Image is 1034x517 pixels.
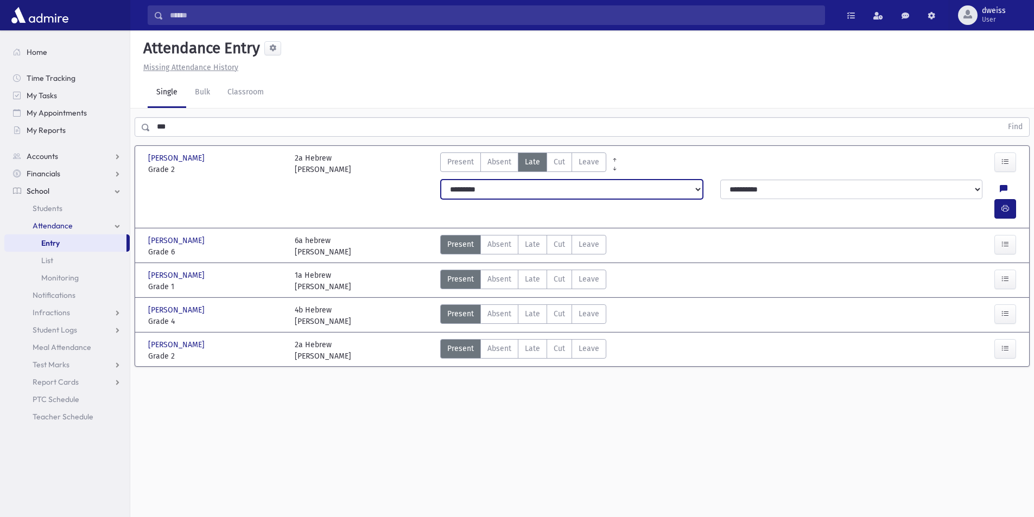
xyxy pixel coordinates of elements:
a: Entry [4,234,126,252]
a: Notifications [4,286,130,304]
span: My Appointments [27,108,87,118]
a: List [4,252,130,269]
span: Accounts [27,151,58,161]
span: Attendance [33,221,73,231]
span: Monitoring [41,273,79,283]
span: Absent [487,308,511,320]
span: My Tasks [27,91,57,100]
span: Financials [27,169,60,178]
span: List [41,256,53,265]
div: AttTypes [440,270,606,292]
a: Attendance [4,217,130,234]
span: Infractions [33,308,70,317]
span: Cut [554,308,565,320]
span: Home [27,47,47,57]
span: dweiss [982,7,1006,15]
span: Student Logs [33,325,77,335]
span: Students [33,203,62,213]
span: Cut [554,156,565,168]
span: Present [447,308,474,320]
span: Present [447,343,474,354]
a: Test Marks [4,356,130,373]
span: Teacher Schedule [33,412,93,422]
span: Present [447,239,474,250]
span: Late [525,273,540,285]
h5: Attendance Entry [139,39,260,58]
span: [PERSON_NAME] [148,304,207,316]
a: Missing Attendance History [139,63,238,72]
span: Absent [487,343,511,354]
input: Search [163,5,824,25]
a: Financials [4,165,130,182]
span: [PERSON_NAME] [148,339,207,350]
a: My Reports [4,122,130,139]
span: Time Tracking [27,73,75,83]
a: School [4,182,130,200]
a: Students [4,200,130,217]
span: Grade 6 [148,246,284,258]
span: Late [525,308,540,320]
a: Classroom [219,78,272,108]
div: AttTypes [440,235,606,258]
span: Present [447,156,474,168]
div: 1a Hebrew [PERSON_NAME] [295,270,351,292]
div: 6a hebrew [PERSON_NAME] [295,235,351,258]
div: 4b Hebrew [PERSON_NAME] [295,304,351,327]
span: Meal Attendance [33,342,91,352]
div: AttTypes [440,304,606,327]
a: Infractions [4,304,130,321]
span: Late [525,343,540,354]
div: 2a Hebrew [PERSON_NAME] [295,152,351,175]
img: AdmirePro [9,4,71,26]
span: Cut [554,343,565,354]
span: Absent [487,273,511,285]
span: Grade 1 [148,281,284,292]
span: Absent [487,156,511,168]
span: Leave [579,308,599,320]
span: Leave [579,156,599,168]
a: Time Tracking [4,69,130,87]
a: My Appointments [4,104,130,122]
span: Absent [487,239,511,250]
a: Bulk [186,78,219,108]
a: Home [4,43,130,61]
a: Single [148,78,186,108]
span: PTC Schedule [33,394,79,404]
a: Accounts [4,148,130,165]
button: Find [1001,118,1029,136]
span: [PERSON_NAME] [148,235,207,246]
a: Meal Attendance [4,339,130,356]
span: Leave [579,239,599,250]
a: Monitoring [4,269,130,286]
span: School [27,186,49,196]
span: [PERSON_NAME] [148,270,207,281]
div: 2a Hebrew [PERSON_NAME] [295,339,351,362]
span: [PERSON_NAME] [148,152,207,164]
span: Cut [554,239,565,250]
span: Late [525,156,540,168]
span: Report Cards [33,377,79,387]
span: Grade 2 [148,350,284,362]
u: Missing Attendance History [143,63,238,72]
a: My Tasks [4,87,130,104]
a: PTC Schedule [4,391,130,408]
span: Late [525,239,540,250]
span: User [982,15,1006,24]
span: Cut [554,273,565,285]
span: Leave [579,343,599,354]
span: Entry [41,238,60,248]
div: AttTypes [440,152,606,175]
span: Present [447,273,474,285]
span: Grade 4 [148,316,284,327]
span: Notifications [33,290,75,300]
span: My Reports [27,125,66,135]
a: Teacher Schedule [4,408,130,425]
span: Test Marks [33,360,69,369]
span: Leave [579,273,599,285]
a: Report Cards [4,373,130,391]
a: Student Logs [4,321,130,339]
span: Grade 2 [148,164,284,175]
div: AttTypes [440,339,606,362]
